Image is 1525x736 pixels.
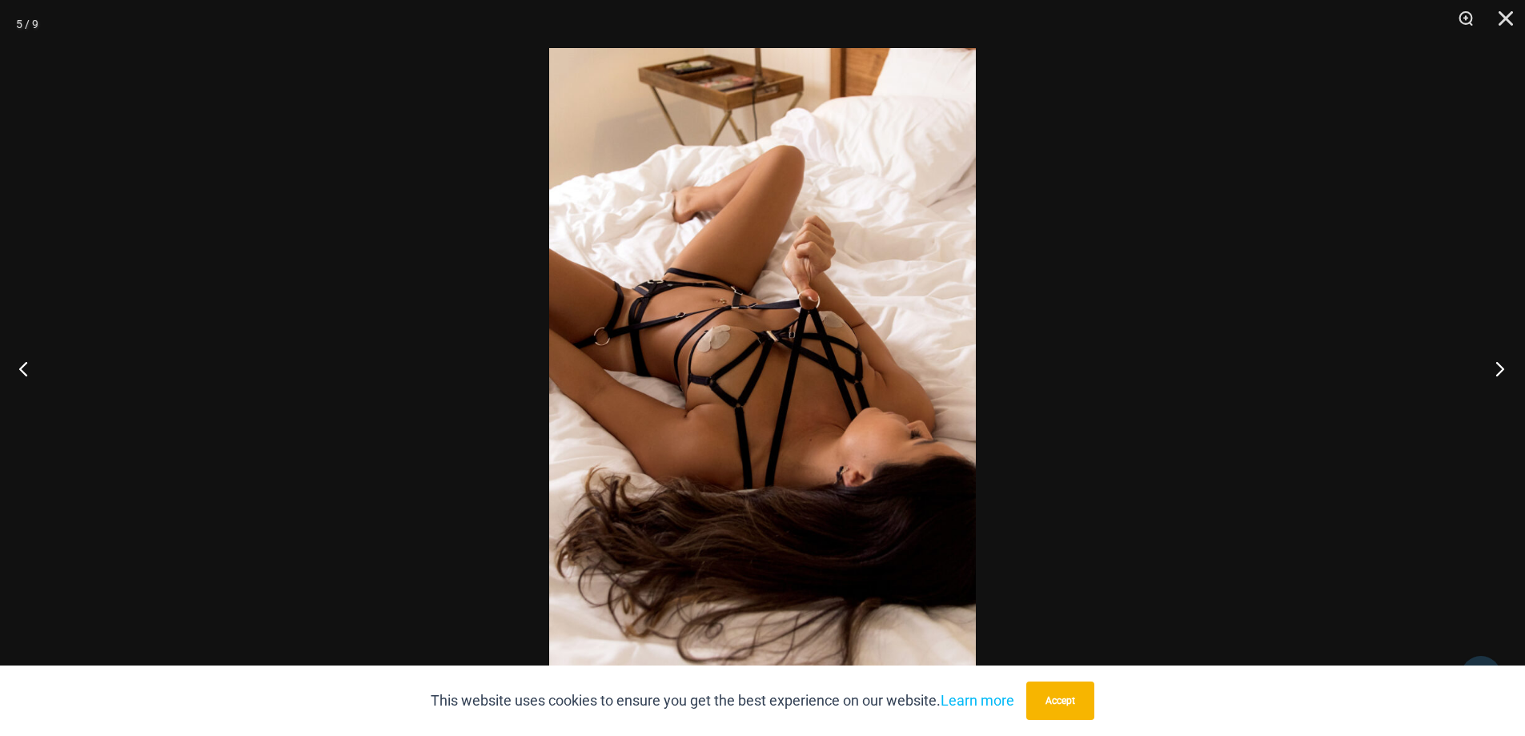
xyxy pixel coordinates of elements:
[16,12,38,36] div: 5 / 9
[549,48,976,688] img: 6
[1026,682,1094,720] button: Accept
[1465,328,1525,408] button: Next
[941,692,1014,709] a: Learn more
[431,689,1014,713] p: This website uses cookies to ensure you get the best experience on our website.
